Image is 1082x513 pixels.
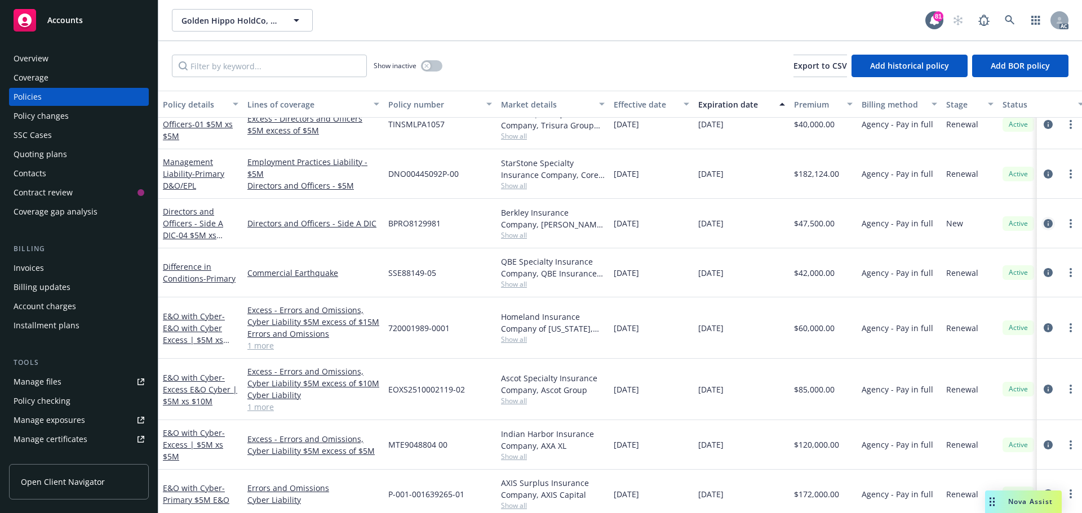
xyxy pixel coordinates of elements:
div: Manage exposures [14,411,85,429]
a: more [1064,118,1077,131]
button: Add historical policy [852,55,968,77]
span: [DATE] [614,267,639,279]
div: StarStone Specialty Insurance Company, Core Specialty, RT Specialty Insurance Services, LLC (RSG ... [501,157,605,181]
div: Drag to move [985,490,999,513]
span: Show all [501,279,605,289]
div: Contract review [14,184,73,202]
div: Billing updates [14,278,70,296]
span: Active [1007,489,1030,499]
span: Agency - Pay in full [862,322,933,334]
span: Nova Assist [1008,497,1053,506]
a: Accounts [9,5,149,36]
button: Stage [942,91,998,118]
span: Renewal [946,383,978,395]
span: Active [1007,119,1030,130]
span: - 04 $5M xs $20M Side A [163,230,223,252]
span: $40,000.00 [794,118,835,130]
a: circleInformation [1041,118,1055,131]
span: Show inactive [374,61,416,70]
div: Manage certificates [14,430,87,448]
a: Switch app [1025,9,1047,32]
div: Ascot Specialty Insurance Company, Ascot Group [501,372,605,396]
span: $120,000.00 [794,439,839,450]
input: Filter by keyword... [172,55,367,77]
a: Billing updates [9,278,149,296]
div: Trisura Specialty Insurance Company, Trisura Group Ltd. [501,108,605,131]
button: Expiration date [694,91,790,118]
a: circleInformation [1041,321,1055,334]
button: Billing method [857,91,942,118]
a: E&O with Cyber [163,372,237,407]
span: - Excess E&O Cyber | $5M xs $10M [163,372,237,407]
div: Lines of coverage [247,99,367,110]
a: Coverage gap analysis [9,203,149,221]
a: Directors and Officers [163,107,233,141]
span: [DATE] [614,488,639,500]
span: Show all [501,396,605,405]
span: Show all [501,452,605,461]
span: Agency - Pay in full [862,217,933,229]
a: Overview [9,50,149,68]
div: Stage [946,99,981,110]
a: Invoices [9,259,149,277]
a: more [1064,266,1077,279]
span: [DATE] [698,322,724,334]
button: Premium [790,91,857,118]
div: Installment plans [14,316,79,334]
div: Contacts [14,164,46,182]
a: Policies [9,88,149,106]
span: P-001-001639265-01 [388,488,464,500]
span: Show all [501,501,605,510]
a: Start snowing [947,9,969,32]
a: Excess - Errors and Omissions, Cyber Liability $5M excess of $10M [247,365,379,389]
button: Export to CSV [793,55,847,77]
div: Policy checking [14,392,70,410]
a: circleInformation [1041,167,1055,181]
span: [DATE] [698,488,724,500]
a: Report a Bug [973,9,995,32]
span: DNO00445092P-00 [388,168,459,180]
div: Status [1003,99,1071,110]
div: Policy details [163,99,226,110]
span: [DATE] [614,322,639,334]
span: Show all [501,334,605,344]
div: Premium [794,99,840,110]
a: Account charges [9,297,149,315]
span: EOXS2510002119-02 [388,383,465,395]
div: AXIS Surplus Insurance Company, AXIS Capital [501,477,605,501]
div: Policy number [388,99,480,110]
div: Berkley Insurance Company, [PERSON_NAME] Corporation [501,207,605,230]
a: Directors and Officers - $5M [247,180,379,191]
a: Employment Practices Liability - $5M [247,156,379,180]
div: 81 [933,11,943,21]
span: Renewal [946,322,978,334]
a: circleInformation [1041,266,1055,279]
div: Effective date [614,99,677,110]
a: Errors and Omissions [247,328,379,340]
span: Agency - Pay in full [862,488,933,500]
div: Policy changes [14,107,69,125]
div: SSC Cases [14,126,52,144]
span: Agency - Pay in full [862,118,933,130]
a: 1 more [247,401,379,413]
span: $182,124.00 [794,168,839,180]
div: Homeland Insurance Company of [US_STATE], Intact Insurance, Resilience Cyber Insurance Solutions [501,311,605,334]
div: Overview [14,50,48,68]
span: Renewal [946,118,978,130]
a: Difference in Conditions [163,261,236,284]
div: Market details [501,99,592,110]
span: Add historical policy [870,60,949,71]
a: Search [999,9,1021,32]
a: Excess - Errors and Omissions, Cyber Liability $5M excess of $15M [247,304,379,328]
span: [DATE] [698,118,724,130]
a: Commercial Earthquake [247,267,379,279]
a: more [1064,321,1077,334]
a: Quoting plans [9,145,149,163]
a: SSC Cases [9,126,149,144]
a: Cyber Liability [247,494,379,506]
span: Active [1007,440,1030,450]
span: Agency - Pay in full [862,267,933,279]
span: Golden Hippo HoldCo, Inc. [181,15,279,26]
a: Manage claims [9,449,149,467]
span: Agency - Pay in full [862,383,933,395]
